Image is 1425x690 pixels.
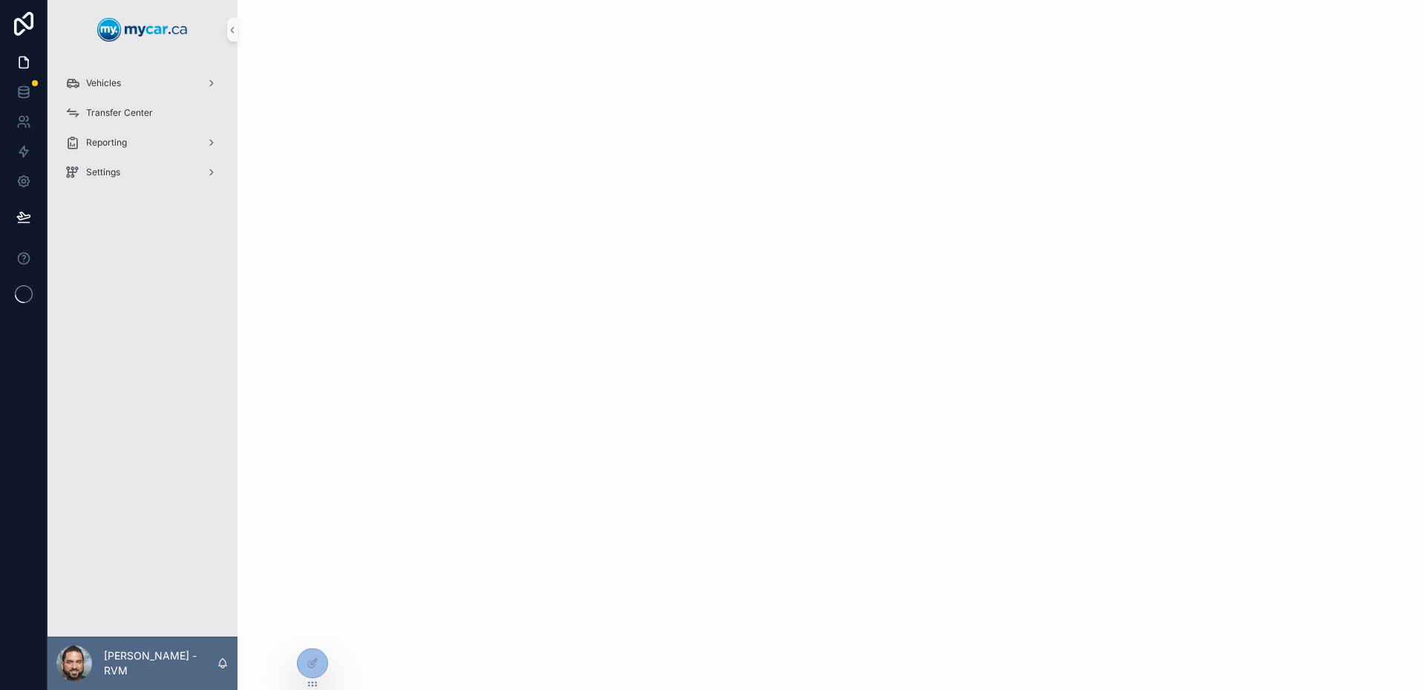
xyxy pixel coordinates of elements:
[86,77,121,89] span: Vehicles
[56,100,229,126] a: Transfer Center
[47,59,237,205] div: scrollable content
[86,107,153,119] span: Transfer Center
[97,18,188,42] img: App logo
[56,70,229,97] a: Vehicles
[56,159,229,186] a: Settings
[56,129,229,156] a: Reporting
[86,137,127,149] span: Reporting
[104,648,217,678] p: [PERSON_NAME] - RVM
[86,166,120,178] span: Settings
